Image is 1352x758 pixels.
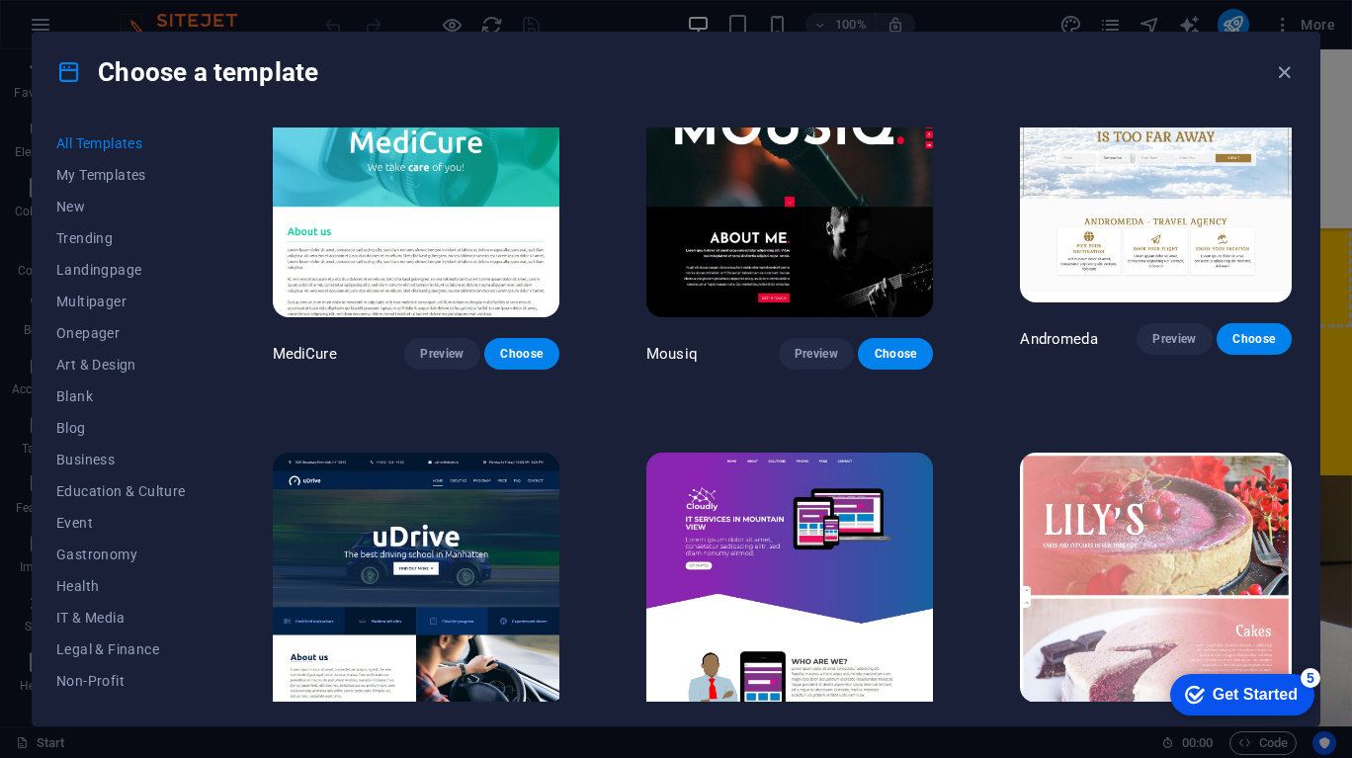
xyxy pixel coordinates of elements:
span: Gastronomy [56,547,186,562]
span: Multipager [56,294,186,309]
button: Non-Profit [56,665,186,697]
p: Mousiq [646,344,698,364]
button: Legal & Finance [56,633,186,665]
img: Andromeda [1020,53,1292,303]
button: Choose [1217,323,1292,355]
button: Multipager [56,286,186,317]
div: Get Started 5 items remaining, 0% complete [16,10,160,51]
img: uDrive [273,453,559,717]
span: Art & Design [56,357,186,373]
button: Event [56,507,186,539]
span: Legal & Finance [56,641,186,657]
button: Performance [56,697,186,728]
button: Preview [779,338,854,370]
span: Choose [1232,331,1276,347]
span: Choose [874,346,917,362]
button: Business [56,444,186,475]
p: Andromeda [1020,329,1097,349]
button: Preview [1137,323,1212,355]
button: Art & Design [56,349,186,380]
button: Onepager [56,317,186,349]
button: Gastronomy [56,539,186,570]
span: Blank [56,388,186,404]
img: MediCure [273,53,559,318]
span: Preview [795,346,838,362]
button: Choose [484,338,559,370]
button: Landingpage [56,254,186,286]
img: Lily’s [1020,453,1292,703]
button: All Templates [56,127,186,159]
button: Education & Culture [56,475,186,507]
button: Health [56,570,186,602]
img: Cloudly [646,453,933,717]
button: IT & Media [56,602,186,633]
button: Blog [56,412,186,444]
img: Mousiq [646,53,933,318]
button: My Templates [56,159,186,191]
span: Education & Culture [56,483,186,499]
span: Non-Profit [56,673,186,689]
span: Blog [56,420,186,436]
span: Trending [56,230,186,246]
span: New [56,199,186,214]
button: New [56,191,186,222]
span: Business [56,452,186,467]
span: IT & Media [56,610,186,626]
h4: Choose a template [56,56,318,88]
div: 5 [146,4,166,24]
button: Blank [56,380,186,412]
span: Preview [1152,331,1196,347]
button: Choose [858,338,933,370]
span: Choose [500,346,544,362]
span: Health [56,578,186,594]
p: MediCure [273,344,337,364]
button: Trending [56,222,186,254]
span: Onepager [56,325,186,341]
span: Preview [420,346,464,362]
span: All Templates [56,135,186,151]
span: My Templates [56,167,186,183]
span: Landingpage [56,262,186,278]
span: Event [56,515,186,531]
button: Preview [404,338,479,370]
div: Get Started [58,22,143,40]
